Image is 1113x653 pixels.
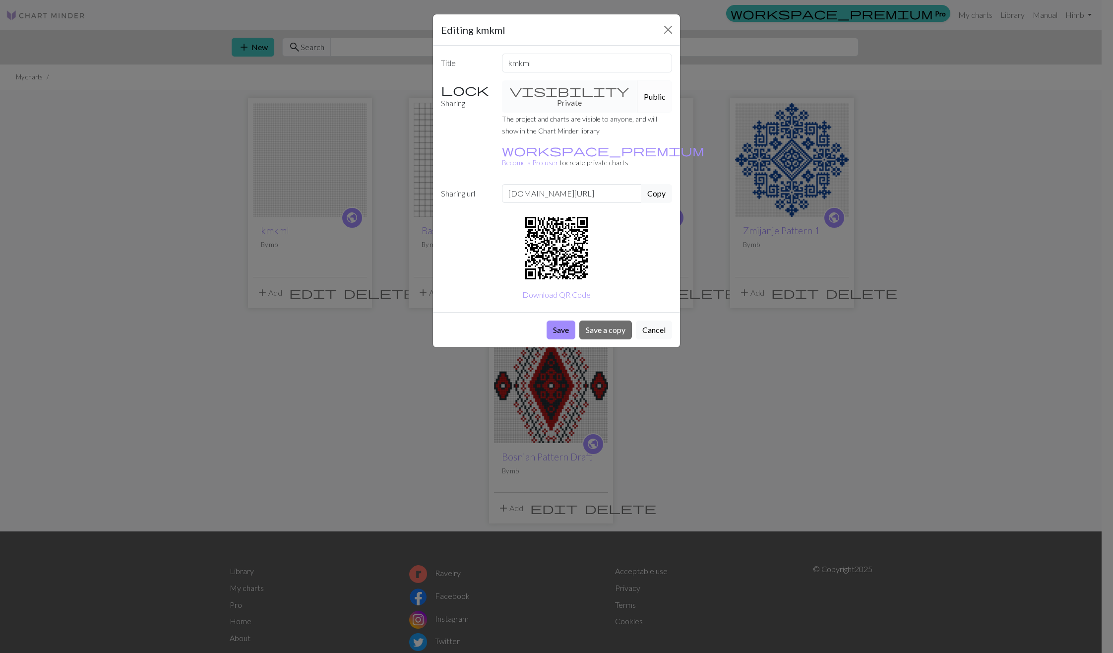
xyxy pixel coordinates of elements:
button: Copy [641,184,672,203]
label: Sharing [435,80,496,113]
h5: Editing kmkml [441,22,505,37]
label: Sharing url [435,184,496,203]
button: Save [547,321,575,339]
button: Save a copy [579,321,632,339]
small: The project and charts are visible to anyone, and will show in the Chart Minder library [502,115,657,135]
small: to create private charts [502,146,704,167]
a: Become a Pro user [502,146,704,167]
button: Download QR Code [516,285,597,304]
label: Title [435,54,496,72]
button: Public [637,80,672,113]
span: workspace_premium [502,143,704,157]
button: Cancel [636,321,672,339]
button: Close [660,22,676,38]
